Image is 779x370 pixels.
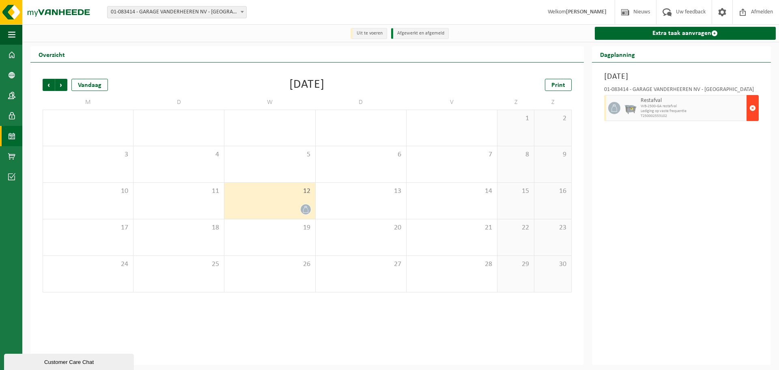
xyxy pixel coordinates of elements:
span: 9 [538,150,567,159]
div: [DATE] [289,79,325,91]
span: Volgende [55,79,67,91]
div: 01-083414 - GARAGE VANDERHEEREN NV - [GEOGRAPHIC_DATA] [604,87,759,95]
span: 10 [47,187,129,196]
strong: [PERSON_NAME] [566,9,607,15]
td: D [316,95,407,110]
h2: Overzicht [30,46,73,62]
span: 29 [501,260,530,269]
span: 01-083414 - GARAGE VANDERHEEREN NV - KORTRIJK [108,6,246,18]
span: 5 [228,150,311,159]
span: 19 [228,223,311,232]
span: T250002553102 [641,114,745,119]
span: 26 [228,260,311,269]
span: 11 [138,187,220,196]
div: Vandaag [71,79,108,91]
span: WB-2500-GA restafval [641,104,745,109]
td: Z [534,95,571,110]
span: Print [551,82,565,89]
span: 14 [411,187,493,196]
span: 15 [501,187,530,196]
span: Vorige [43,79,55,91]
span: 23 [538,223,567,232]
a: Extra taak aanvragen [595,27,776,40]
a: Print [545,79,572,91]
span: 20 [320,223,402,232]
h3: [DATE] [604,71,759,83]
span: 7 [411,150,493,159]
td: V [407,95,497,110]
span: 6 [320,150,402,159]
span: 12 [228,187,311,196]
img: WB-2500-GAL-GY-01 [624,102,637,114]
span: 30 [538,260,567,269]
span: 01-083414 - GARAGE VANDERHEEREN NV - KORTRIJK [107,6,247,18]
td: Z [497,95,534,110]
span: 16 [538,187,567,196]
span: 27 [320,260,402,269]
span: 8 [501,150,530,159]
span: Lediging op vaste frequentie [641,109,745,114]
li: Afgewerkt en afgemeld [391,28,449,39]
td: W [224,95,315,110]
span: 24 [47,260,129,269]
span: 28 [411,260,493,269]
td: M [43,95,133,110]
span: 22 [501,223,530,232]
td: D [133,95,224,110]
iframe: chat widget [4,352,136,370]
span: 21 [411,223,493,232]
span: 1 [501,114,530,123]
span: 2 [538,114,567,123]
span: 25 [138,260,220,269]
span: 18 [138,223,220,232]
span: Restafval [641,97,745,104]
span: 3 [47,150,129,159]
span: 13 [320,187,402,196]
span: 17 [47,223,129,232]
span: 4 [138,150,220,159]
h2: Dagplanning [592,46,643,62]
li: Uit te voeren [351,28,387,39]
